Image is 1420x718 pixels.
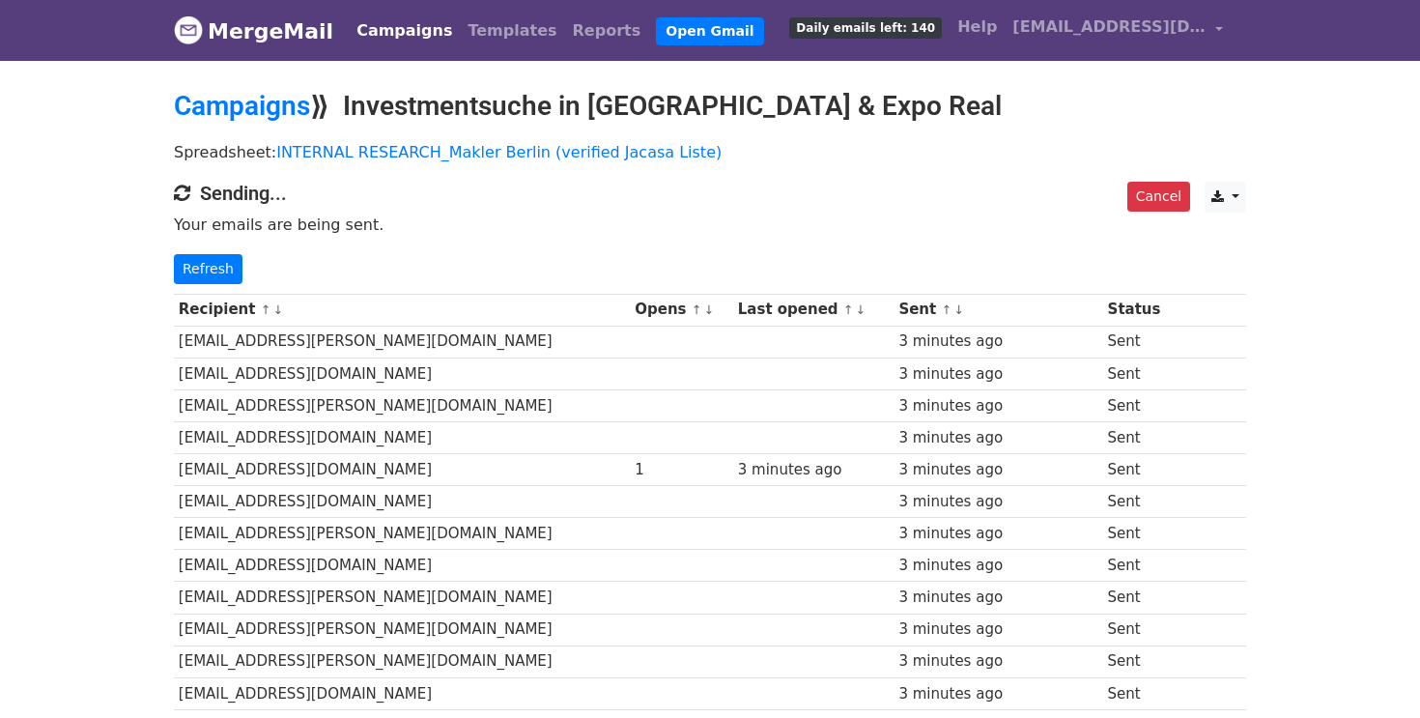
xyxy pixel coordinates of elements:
div: 3 minutes ago [898,523,1098,545]
td: Sent [1103,389,1178,421]
td: Sent [1103,326,1178,358]
a: Campaigns [174,90,310,122]
a: Templates [460,12,564,50]
th: Status [1103,294,1178,326]
div: 3 minutes ago [898,330,1098,353]
th: Last opened [733,294,895,326]
td: [EMAIL_ADDRESS][DOMAIN_NAME] [174,358,630,389]
th: Recipient [174,294,630,326]
td: [EMAIL_ADDRESS][PERSON_NAME][DOMAIN_NAME] [174,614,630,646]
td: [EMAIL_ADDRESS][PERSON_NAME][DOMAIN_NAME] [174,646,630,677]
a: MergeMail [174,11,333,51]
div: 3 minutes ago [898,618,1098,641]
img: MergeMail logo [174,15,203,44]
td: Sent [1103,646,1178,677]
div: 3 minutes ago [898,491,1098,513]
a: Open Gmail [656,17,763,45]
td: Sent [1103,421,1178,453]
a: Help [950,8,1005,46]
a: ↑ [692,302,702,317]
a: Reports [565,12,649,50]
td: Sent [1103,550,1178,582]
span: [EMAIL_ADDRESS][DOMAIN_NAME] [1012,15,1206,39]
a: INTERNAL RESEARCH_Makler Berlin (verified Jacasa Liste) [276,143,722,161]
th: Opens [630,294,733,326]
a: ↓ [704,302,715,317]
div: 1 [635,459,728,481]
td: [EMAIL_ADDRESS][DOMAIN_NAME] [174,550,630,582]
a: ↓ [856,302,866,317]
div: 3 minutes ago [898,363,1098,386]
div: 3 minutes ago [898,683,1098,705]
div: 3 minutes ago [898,427,1098,449]
td: [EMAIL_ADDRESS][PERSON_NAME][DOMAIN_NAME] [174,326,630,358]
a: Refresh [174,254,242,284]
th: Sent [895,294,1103,326]
div: 3 minutes ago [738,459,890,481]
td: [EMAIL_ADDRESS][PERSON_NAME][DOMAIN_NAME] [174,582,630,614]
td: Sent [1103,454,1178,486]
td: Sent [1103,518,1178,550]
a: ↑ [261,302,271,317]
td: Sent [1103,486,1178,518]
a: Campaigns [349,12,460,50]
a: Daily emails left: 140 [781,8,950,46]
p: Spreadsheet: [174,142,1246,162]
a: ↑ [843,302,854,317]
div: 3 minutes ago [898,555,1098,577]
td: Sent [1103,582,1178,614]
a: Cancel [1127,182,1190,212]
span: Daily emails left: 140 [789,17,942,39]
div: 3 minutes ago [898,395,1098,417]
div: 3 minutes ago [898,459,1098,481]
td: [EMAIL_ADDRESS][PERSON_NAME][DOMAIN_NAME] [174,518,630,550]
div: 3 minutes ago [898,587,1098,609]
a: ↓ [953,302,964,317]
p: Your emails are being sent. [174,215,1246,235]
td: [EMAIL_ADDRESS][PERSON_NAME][DOMAIN_NAME] [174,389,630,421]
a: ↓ [272,302,283,317]
td: [EMAIL_ADDRESS][DOMAIN_NAME] [174,677,630,709]
h4: Sending... [174,182,1246,205]
td: [EMAIL_ADDRESS][DOMAIN_NAME] [174,421,630,453]
iframe: Chat Widget [1323,625,1420,718]
td: [EMAIL_ADDRESS][DOMAIN_NAME] [174,454,630,486]
td: Sent [1103,614,1178,646]
a: ↑ [941,302,951,317]
div: 3 minutes ago [898,650,1098,673]
h2: ⟫ Investmentsuche in [GEOGRAPHIC_DATA] & Expo Real [174,90,1246,123]
td: [EMAIL_ADDRESS][DOMAIN_NAME] [174,486,630,518]
td: Sent [1103,677,1178,709]
td: Sent [1103,358,1178,389]
a: [EMAIL_ADDRESS][DOMAIN_NAME] [1005,8,1231,53]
